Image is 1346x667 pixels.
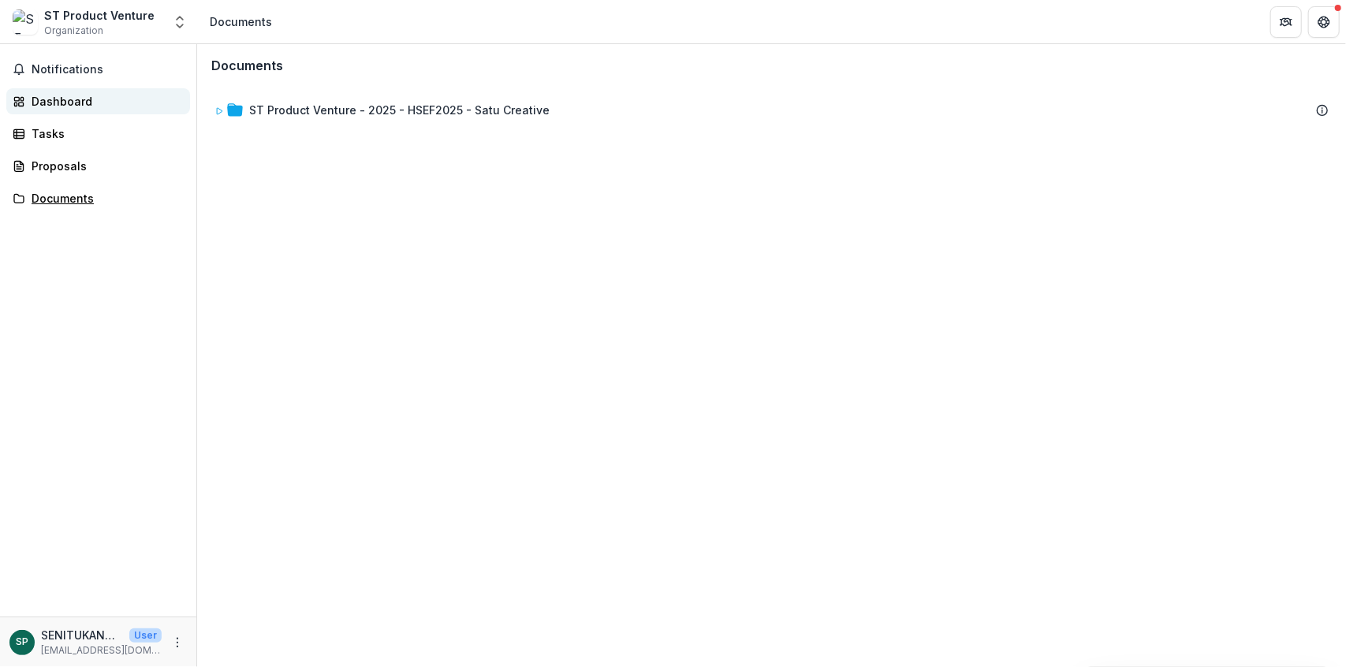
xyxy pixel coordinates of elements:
a: Tasks [6,121,190,147]
div: ST Product Venture - 2025 - HSEF2025 - Satu Creative [249,102,550,118]
div: Documents [32,190,177,207]
button: More [168,633,187,652]
button: Open entity switcher [169,6,191,38]
a: Dashboard [6,88,190,114]
p: SENITUKANG PRODUCT [41,627,123,643]
div: Documents [210,13,272,30]
a: Proposals [6,153,190,179]
span: Notifications [32,63,184,76]
div: Tasks [32,125,177,142]
div: Proposals [32,158,177,174]
div: ST Product Venture - 2025 - HSEF2025 - Satu Creative [208,95,1335,125]
div: SENITUKANG PRODUCT [16,637,28,647]
img: ST Product Venture [13,9,38,35]
button: Get Help [1308,6,1340,38]
button: Partners [1270,6,1302,38]
div: Dashboard [32,93,177,110]
div: ST Product Venture [44,7,155,24]
span: Organization [44,24,103,38]
h3: Documents [211,58,283,73]
p: [EMAIL_ADDRESS][DOMAIN_NAME] [41,643,162,658]
p: User [129,628,162,643]
button: Notifications [6,57,190,82]
a: Documents [6,185,190,211]
nav: breadcrumb [203,10,278,33]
